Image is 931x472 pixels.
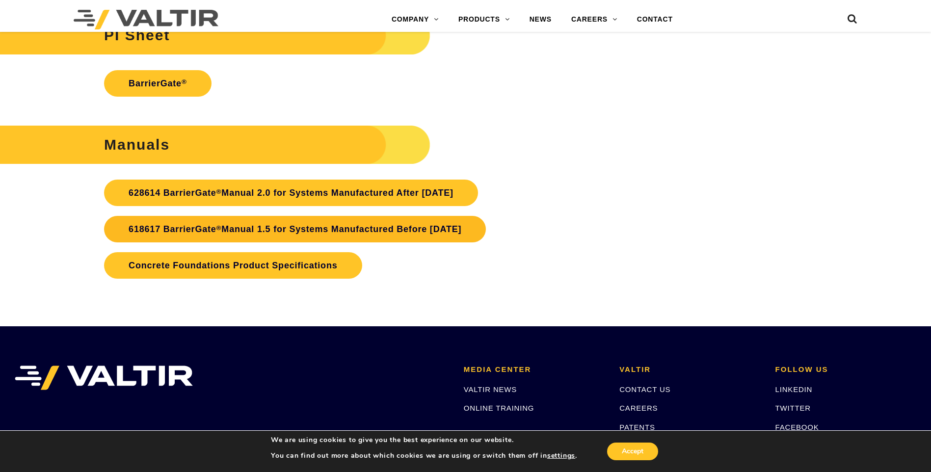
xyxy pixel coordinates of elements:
[619,385,670,393] a: CONTACT US
[619,404,658,412] a: CAREERS
[216,188,222,195] sup: ®
[775,423,819,431] a: FACEBOOK
[104,252,362,279] a: Concrete Foundations Product Specifications
[464,404,534,412] a: ONLINE TRAINING
[775,404,811,412] a: TWITTER
[182,78,187,85] sup: ®
[520,10,561,29] a: NEWS
[104,70,212,97] a: BarrierGate®
[15,366,193,390] img: VALTIR
[561,10,627,29] a: CAREERS
[464,366,605,374] h2: MEDIA CENTER
[627,10,683,29] a: CONTACT
[619,423,655,431] a: PATENTS
[619,366,760,374] h2: VALTIR
[449,10,520,29] a: PRODUCTS
[607,443,658,460] button: Accept
[271,451,577,460] p: You can find out more about which cookies we are using or switch them off in .
[547,451,575,460] button: settings
[271,436,577,445] p: We are using cookies to give you the best experience on our website.
[775,366,916,374] h2: FOLLOW US
[216,224,222,232] sup: ®
[104,136,170,153] strong: Manuals
[104,216,486,242] a: 618617 BarrierGate®Manual 1.5 for Systems Manufactured Before [DATE]
[74,10,218,29] img: Valtir
[775,385,813,393] a: LINKEDIN
[104,180,478,206] a: 628614 BarrierGate®Manual 2.0 for Systems Manufactured After [DATE]
[464,385,517,393] a: VALTIR NEWS
[382,10,449,29] a: COMPANY
[104,27,170,43] strong: PI Sheet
